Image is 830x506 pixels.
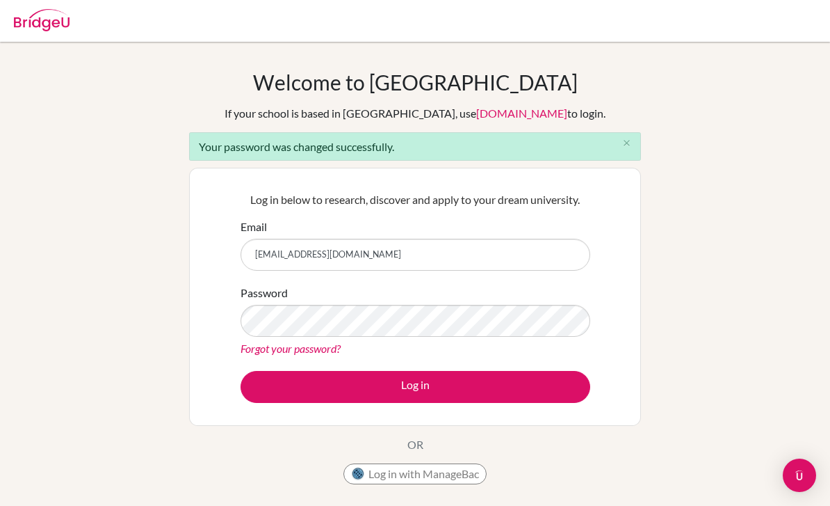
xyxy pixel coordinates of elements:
[241,371,590,403] button: Log in
[253,70,578,95] h1: Welcome to [GEOGRAPHIC_DATA]
[14,9,70,31] img: Bridge-U
[621,138,632,148] i: close
[783,459,816,492] div: Open Intercom Messenger
[225,105,605,122] div: If your school is based in [GEOGRAPHIC_DATA], use to login.
[189,132,641,161] div: Your password was changed successfully.
[612,133,640,154] button: Close
[241,342,341,355] a: Forgot your password?
[241,285,288,301] label: Password
[343,464,487,484] button: Log in with ManageBac
[476,106,567,120] a: [DOMAIN_NAME]
[407,436,423,453] p: OR
[241,191,590,208] p: Log in below to research, discover and apply to your dream university.
[241,219,267,235] label: Email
